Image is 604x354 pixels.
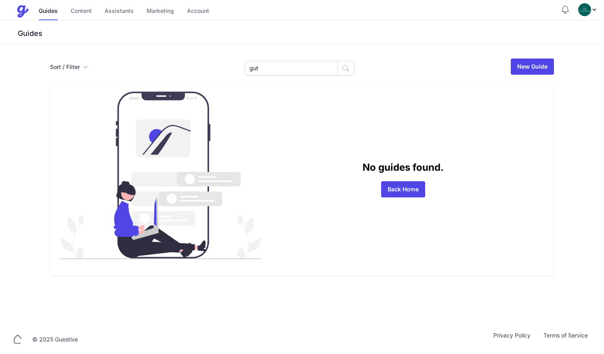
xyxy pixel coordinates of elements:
img: guides_empty-d86bb564b29550a31688b3f861ba8bd6c8a7e1b83f23caef24972e3052780355.svg [60,92,262,259]
input: Search Guides [245,61,338,75]
a: Account [187,3,209,20]
p: No guides found. [262,160,544,175]
img: oovs19i4we9w73xo0bfpgswpi0cd [578,3,591,16]
button: Sort / Filter [50,63,88,71]
a: Content [71,3,92,20]
div: © 2025 Guestive [32,335,78,344]
a: Marketing [147,3,174,20]
a: New Guide [511,59,554,75]
button: Notifications [560,5,570,15]
a: Assistants [105,3,134,20]
a: Terms of Service [537,331,594,348]
h3: Guides [16,29,604,38]
a: Privacy Policy [487,331,537,348]
img: Guestive Guides [16,5,29,18]
a: Guides [39,3,58,20]
div: Profile Menu [578,3,598,16]
a: Back Home [381,181,425,197]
